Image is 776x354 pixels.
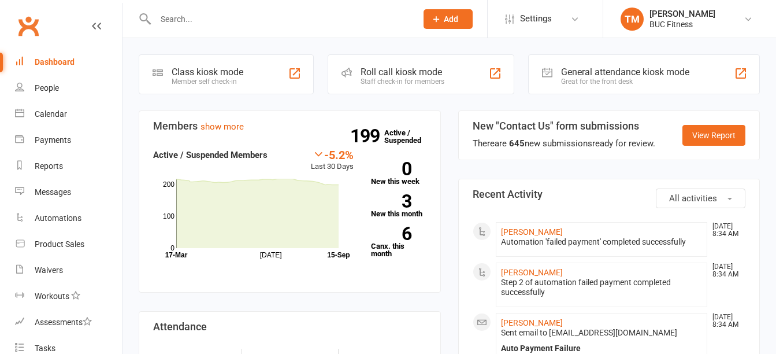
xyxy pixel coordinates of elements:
[707,314,745,329] time: [DATE] 8:34 AM
[669,193,717,204] span: All activities
[371,227,426,257] a: 6Canx. this month
[153,150,268,160] strong: Active / Suspended Members
[501,227,563,237] a: [PERSON_NAME]
[15,179,122,205] a: Messages
[172,67,243,78] div: Class kiosk mode
[35,109,67,119] div: Calendar
[384,120,435,153] a: 199Active / Suspended
[501,237,703,247] div: Automation 'failed payment' completed successfully
[501,344,703,353] div: Auto Payment Failure
[35,344,55,353] div: Tasks
[35,265,63,275] div: Waivers
[15,101,122,127] a: Calendar
[371,162,426,185] a: 0New this week
[501,328,677,337] span: Sent email to [EMAIL_ADDRESS][DOMAIN_NAME]
[649,9,715,19] div: [PERSON_NAME]
[35,161,63,171] div: Reports
[444,14,458,24] span: Add
[621,8,644,31] div: TM
[649,19,715,30] div: BUC Fitness
[201,121,244,132] a: show more
[15,127,122,153] a: Payments
[15,257,122,283] a: Waivers
[35,318,92,327] div: Assessments
[682,125,745,146] a: View Report
[15,231,122,257] a: Product Sales
[35,135,71,145] div: Payments
[520,6,552,32] span: Settings
[424,9,473,29] button: Add
[311,148,354,173] div: Last 30 Days
[35,213,81,223] div: Automations
[350,127,384,145] strong: 199
[153,321,426,333] h3: Attendance
[561,78,689,86] div: Great for the front desk
[561,67,689,78] div: General attendance kiosk mode
[35,57,75,67] div: Dashboard
[707,223,745,238] time: [DATE] 8:34 AM
[15,309,122,335] a: Assessments
[15,49,122,75] a: Dashboard
[152,11,409,27] input: Search...
[35,239,84,249] div: Product Sales
[35,83,59,93] div: People
[15,153,122,179] a: Reports
[656,189,745,208] button: All activities
[501,268,563,277] a: [PERSON_NAME]
[371,225,411,242] strong: 6
[371,160,411,178] strong: 0
[473,189,746,200] h3: Recent Activity
[371,193,411,210] strong: 3
[172,78,243,86] div: Member self check-in
[501,278,703,297] div: Step 2 of automation failed payment completed successfully
[473,137,655,150] div: There are new submissions ready for review.
[371,194,426,217] a: 3New this month
[35,187,71,197] div: Messages
[15,283,122,309] a: Workouts
[509,138,525,149] strong: 645
[15,75,122,101] a: People
[35,292,69,301] div: Workouts
[361,67,444,78] div: Roll call kiosk mode
[15,205,122,231] a: Automations
[14,12,43,40] a: Clubworx
[311,148,354,161] div: -5.2%
[501,318,563,327] a: [PERSON_NAME]
[707,263,745,278] time: [DATE] 8:34 AM
[361,78,444,86] div: Staff check-in for members
[153,120,426,132] h3: Members
[473,120,655,132] h3: New "Contact Us" form submissions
